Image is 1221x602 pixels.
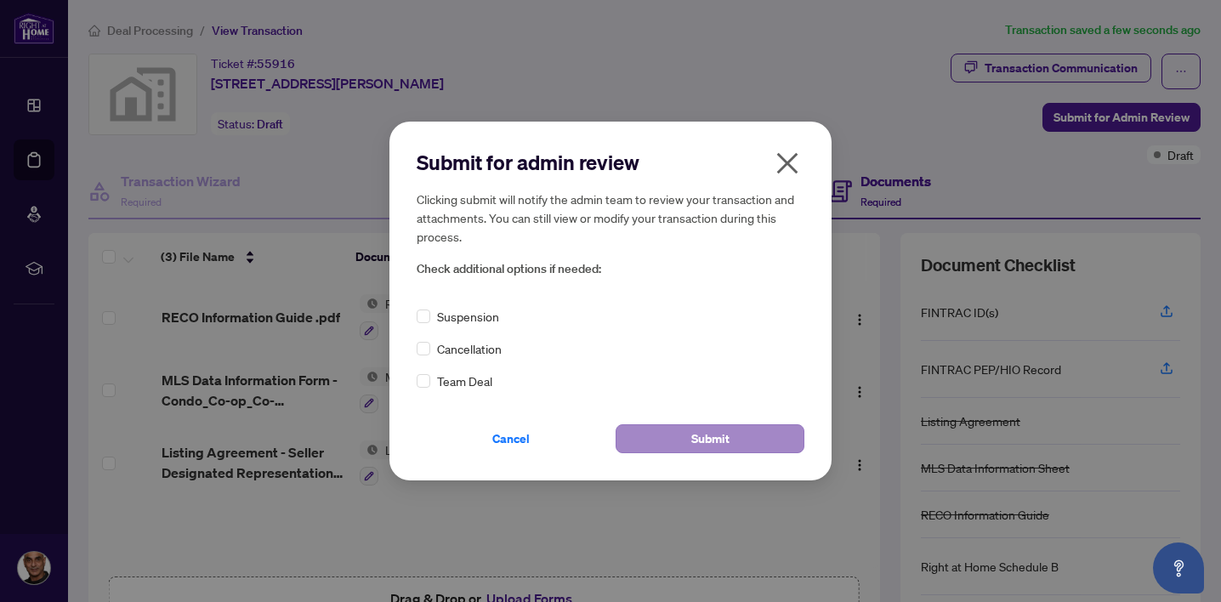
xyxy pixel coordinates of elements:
[417,424,605,453] button: Cancel
[616,424,804,453] button: Submit
[437,307,499,326] span: Suspension
[1153,542,1204,593] button: Open asap
[417,149,804,176] h2: Submit for admin review
[417,259,804,279] span: Check additional options if needed:
[774,150,801,177] span: close
[437,339,502,358] span: Cancellation
[691,425,730,452] span: Submit
[437,372,492,390] span: Team Deal
[492,425,530,452] span: Cancel
[417,190,804,246] h5: Clicking submit will notify the admin team to review your transaction and attachments. You can st...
